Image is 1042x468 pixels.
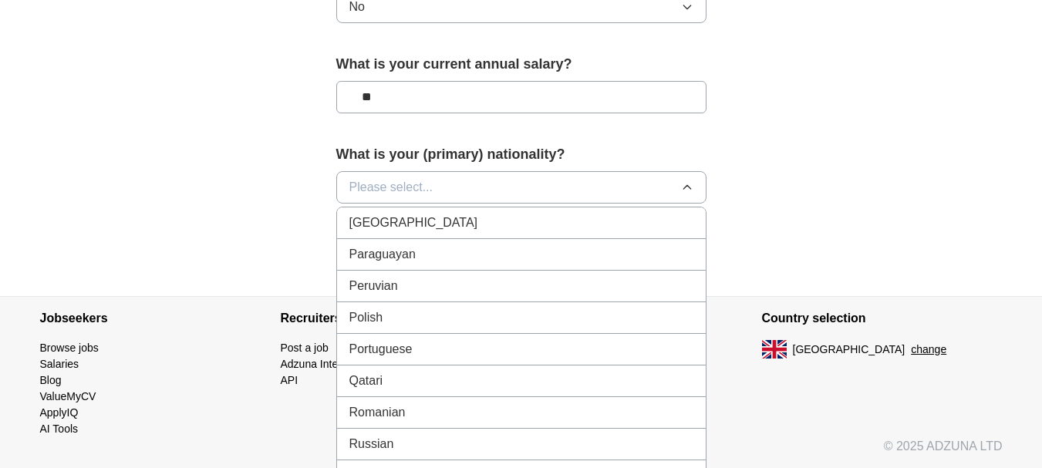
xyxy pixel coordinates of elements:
[336,171,706,204] button: Please select...
[349,277,398,295] span: Peruvian
[281,342,329,354] a: Post a job
[40,406,79,419] a: ApplyIQ
[349,245,416,264] span: Paraguayan
[281,374,298,386] a: API
[349,178,433,197] span: Please select...
[336,54,706,75] label: What is your current annual salary?
[40,423,79,435] a: AI Tools
[762,340,787,359] img: UK flag
[28,437,1015,468] div: © 2025 ADZUNA LTD
[40,390,96,402] a: ValueMyCV
[349,435,394,453] span: Russian
[336,144,706,165] label: What is your (primary) nationality?
[762,297,1003,340] h4: Country selection
[349,308,383,327] span: Polish
[349,340,413,359] span: Portuguese
[349,214,478,232] span: [GEOGRAPHIC_DATA]
[40,342,99,354] a: Browse jobs
[40,374,62,386] a: Blog
[281,358,375,370] a: Adzuna Intelligence
[793,342,905,358] span: [GEOGRAPHIC_DATA]
[40,358,79,370] a: Salaries
[911,342,946,358] button: change
[349,372,383,390] span: Qatari
[349,403,406,422] span: Romanian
